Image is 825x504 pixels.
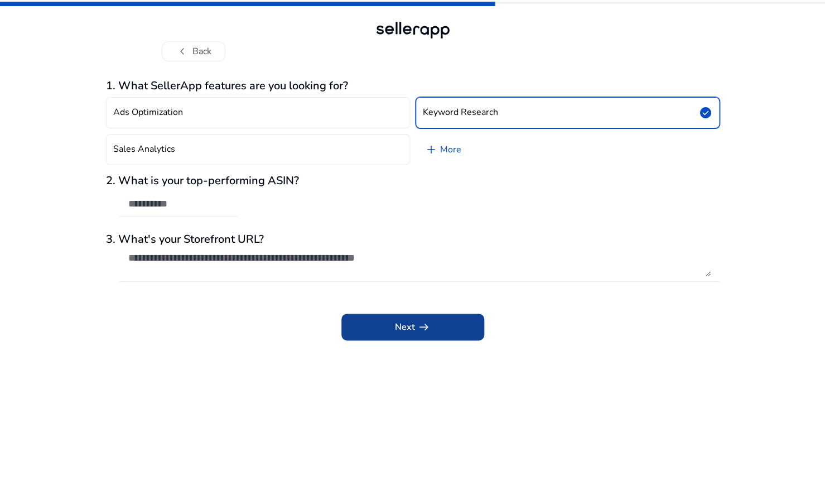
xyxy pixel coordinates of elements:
[106,233,720,246] h3: 3. What's your Storefront URL?
[416,97,720,128] button: Keyword Researchcheck_circle
[424,143,438,156] span: add
[423,107,498,118] h4: Keyword Research
[416,134,470,165] a: More
[113,107,183,118] h4: Ads Optimization
[417,320,431,334] span: arrow_right_alt
[106,79,720,93] h3: 1. What SellerApp features are you looking for?
[395,320,431,334] span: Next
[176,45,189,58] span: chevron_left
[113,144,175,155] h4: Sales Analytics
[106,174,720,188] h3: 2. What is your top-performing ASIN?
[162,41,225,61] button: chevron_leftBack
[699,106,712,119] span: check_circle
[341,314,484,340] button: Nextarrow_right_alt
[106,134,410,165] button: Sales Analytics
[106,97,410,128] button: Ads Optimization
